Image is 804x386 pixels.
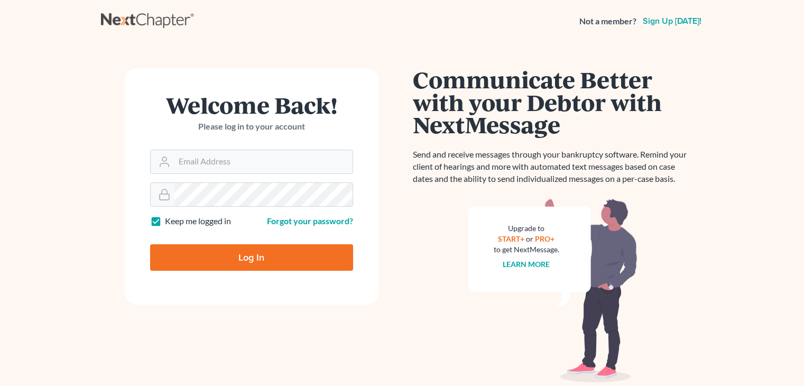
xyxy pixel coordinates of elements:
label: Keep me logged in [165,215,231,227]
input: Log In [150,244,353,271]
h1: Welcome Back! [150,94,353,116]
p: Please log in to your account [150,121,353,133]
span: or [526,234,533,243]
div: to get NextMessage. [494,244,559,255]
div: Upgrade to [494,223,559,234]
h1: Communicate Better with your Debtor with NextMessage [413,68,693,136]
a: Learn more [503,260,550,269]
input: Email Address [174,150,353,173]
strong: Not a member? [579,15,636,27]
img: nextmessage_bg-59042aed3d76b12b5cd301f8e5b87938c9018125f34e5fa2b7a6b67550977c72.svg [468,198,637,383]
p: Send and receive messages through your bankruptcy software. Remind your client of hearings and mo... [413,149,693,185]
a: PRO+ [535,234,555,243]
a: Forgot your password? [267,216,353,226]
a: Sign up [DATE]! [641,17,704,25]
a: START+ [498,234,524,243]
